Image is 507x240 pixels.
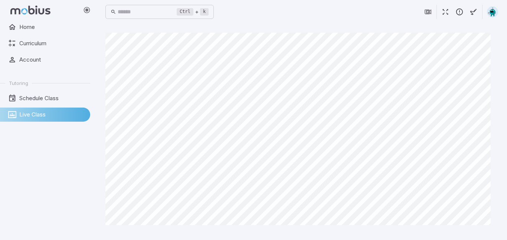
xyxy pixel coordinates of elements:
kbd: Ctrl [177,8,193,16]
span: Schedule Class [19,94,85,102]
span: Live Class [19,111,85,119]
div: + [177,7,209,16]
button: Fullscreen Game [438,5,452,19]
span: Curriculum [19,39,85,47]
button: Report an Issue [452,5,467,19]
button: Start Drawing on Questions [467,5,481,19]
span: Tutoring [9,80,28,86]
button: Join in Zoom Client [421,5,435,19]
span: Account [19,56,85,64]
span: Home [19,23,85,31]
img: octagon.svg [487,6,498,17]
kbd: k [200,8,209,16]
